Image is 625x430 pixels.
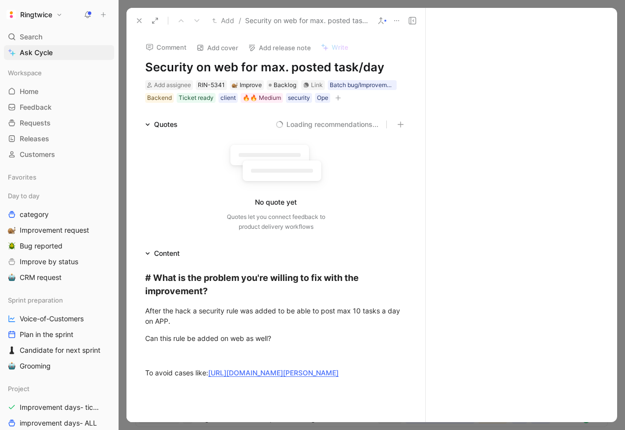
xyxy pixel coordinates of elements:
button: RingtwiceRingtwice [4,8,65,22]
a: Improve by status [4,254,114,269]
span: category [20,210,49,219]
div: Sprint preparationVoice-of-CustomersPlan in the sprint♟️Candidate for next sprint🤖Grooming [4,293,114,373]
span: Project [8,384,30,394]
span: Grooming [20,361,51,371]
a: Customers [4,147,114,162]
h1: Security on web for max. posted task/day [145,60,406,75]
span: Bug reported [20,241,62,251]
a: ♟️Candidate for next sprint [4,343,114,358]
a: category [4,207,114,222]
span: Write [332,43,348,52]
a: Feedback [4,100,114,115]
span: Customers [20,150,55,159]
span: Workspace [8,68,42,78]
a: Plan in the sprint [4,327,114,342]
div: Backlog [267,80,298,90]
a: Home [4,84,114,99]
span: Feedback [20,102,52,112]
div: Favorites [4,170,114,184]
img: 🪲 [8,242,16,250]
div: RIN-5341 [198,80,225,90]
a: [URL][DOMAIN_NAME][PERSON_NAME] [208,369,339,377]
div: Day to daycategory🐌Improvement request🪲Bug reportedImprove by status🤖CRM request [4,188,114,285]
img: 🤖 [8,362,16,370]
div: Backend [147,93,172,103]
div: Content [141,247,184,259]
div: 🐌Improve [230,80,264,90]
button: Add release note [244,41,315,55]
img: ♟️ [8,346,16,354]
a: Voice-of-Customers [4,311,114,326]
div: No quote yet [255,196,297,208]
a: Improvement days- tickets ready [4,400,114,415]
span: CRM request [20,273,62,282]
a: Releases [4,131,114,146]
span: Improve by status [20,257,78,267]
span: improvement days- ALL [20,418,97,428]
button: 🪲 [6,240,18,252]
div: Quotes [141,119,182,130]
div: Content [154,247,180,259]
a: 🪲Bug reported [4,239,114,253]
a: 🤖Grooming [4,359,114,373]
div: Quotes let you connect feedback to product delivery workflows [227,212,325,232]
span: Requests [20,118,51,128]
div: client [220,93,236,103]
div: Quotes [154,119,178,130]
img: 🐌 [8,226,16,234]
a: 🤖CRM request [4,270,114,285]
span: Releases [20,134,49,144]
button: Add cover [192,41,243,55]
img: 🐌 [232,82,238,88]
span: Plan in the sprint [20,330,73,339]
div: Search [4,30,114,44]
a: Requests [4,116,114,130]
div: Batch bug/Improvement day [330,80,395,90]
div: After the hack a security rule was added to be able to post max 10 tasks a day on APP. [145,306,406,326]
div: Day to day [4,188,114,203]
span: Day to day [8,191,39,201]
a: 🐌Improvement request [4,223,114,238]
button: Add [210,15,237,27]
span: Backlog [274,80,296,90]
button: Comment [141,40,191,54]
span: Improvement request [20,225,89,235]
span: Candidate for next sprint [20,345,100,355]
span: Favorites [8,172,36,182]
span: Voice-of-Customers [20,314,84,324]
img: 🤖 [8,274,16,281]
button: 🐌 [6,224,18,236]
span: Improvement days- tickets ready [20,402,103,412]
div: Ticket ready [179,93,214,103]
div: Workspace [4,65,114,80]
div: Improve [232,80,262,90]
span: Sprint preparation [8,295,63,305]
div: Link [311,80,323,90]
span: Add assignee [154,81,191,89]
img: Ringtwice [6,10,16,20]
button: ♟️ [6,344,18,356]
button: Loading recommendations... [276,119,378,130]
div: Ope [317,93,328,103]
div: security [288,93,310,103]
div: Sprint preparation [4,293,114,307]
div: To avoid cases like: [145,368,406,378]
span: / [239,15,241,27]
button: 🤖 [6,272,18,283]
div: Can this rule be added on web as well? [145,333,406,343]
span: Ask Cycle [20,47,53,59]
div: Project [4,381,114,396]
span: Security on web for max. posted task/day [245,15,370,27]
div: 🔥🔥 Medium [243,93,281,103]
h1: Ringtwice [20,10,52,19]
span: Home [20,87,38,96]
button: 🤖 [6,360,18,372]
a: Ask Cycle [4,45,114,60]
span: Search [20,31,42,43]
strong: # What is the problem you're willing to fix with the improvement? [145,273,361,296]
button: Write [316,40,353,54]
